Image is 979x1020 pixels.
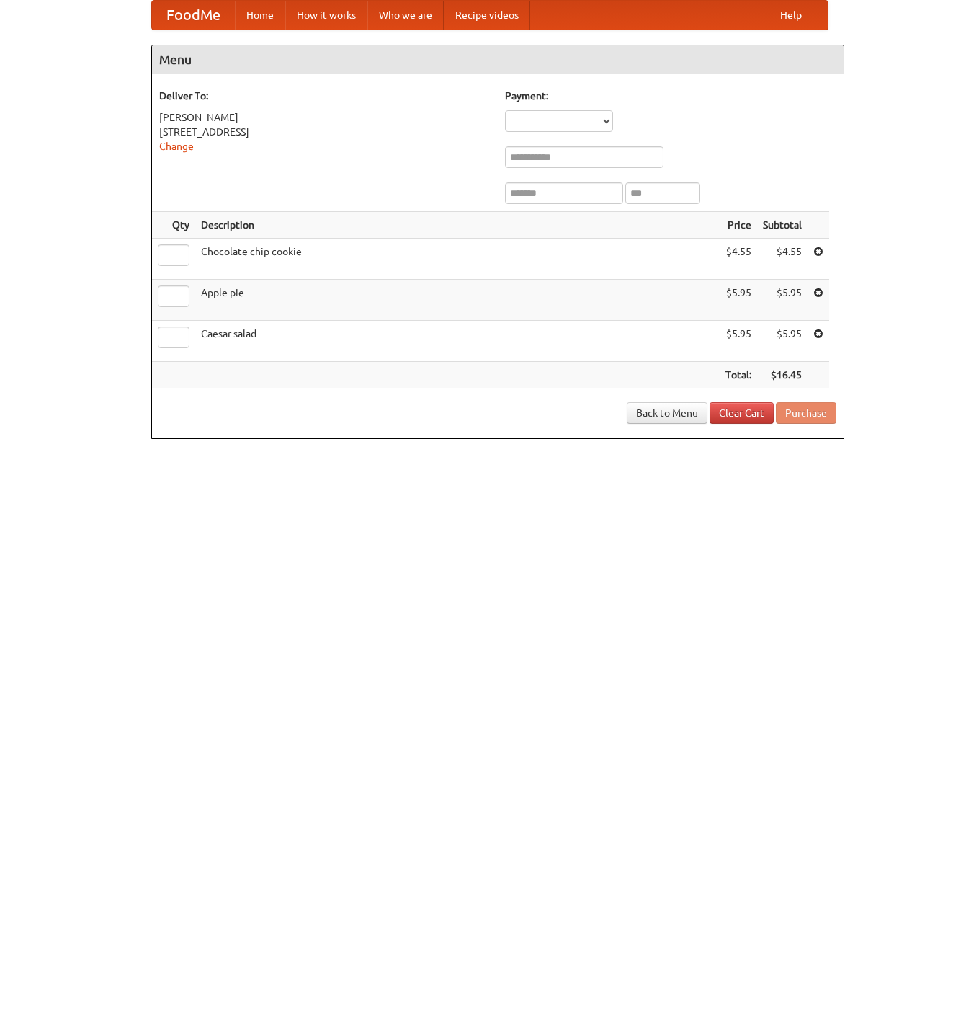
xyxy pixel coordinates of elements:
[152,1,235,30] a: FoodMe
[367,1,444,30] a: Who we are
[285,1,367,30] a: How it works
[757,362,808,389] th: $16.45
[235,1,285,30] a: Home
[505,89,836,103] h5: Payment:
[776,402,836,424] button: Purchase
[159,89,491,103] h5: Deliver To:
[195,280,720,321] td: Apple pie
[159,125,491,139] div: [STREET_ADDRESS]
[627,402,707,424] a: Back to Menu
[769,1,813,30] a: Help
[152,212,195,239] th: Qty
[195,239,720,280] td: Chocolate chip cookie
[720,321,757,362] td: $5.95
[720,212,757,239] th: Price
[757,212,808,239] th: Subtotal
[720,362,757,389] th: Total:
[444,1,530,30] a: Recipe videos
[757,280,808,321] td: $5.95
[720,280,757,321] td: $5.95
[152,45,844,74] h4: Menu
[159,141,194,152] a: Change
[195,212,720,239] th: Description
[757,321,808,362] td: $5.95
[710,402,774,424] a: Clear Cart
[195,321,720,362] td: Caesar salad
[757,239,808,280] td: $4.55
[720,239,757,280] td: $4.55
[159,110,491,125] div: [PERSON_NAME]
